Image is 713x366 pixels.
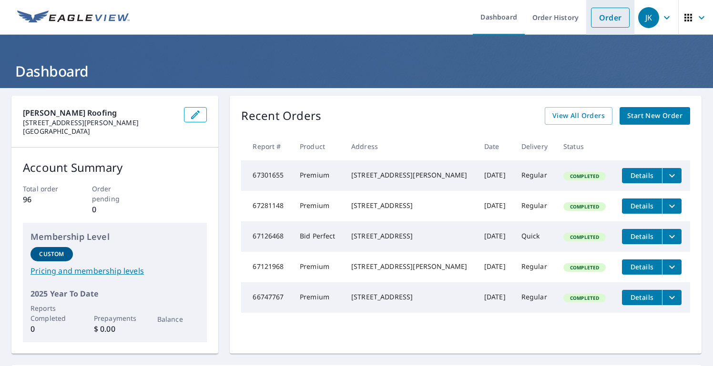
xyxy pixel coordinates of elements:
button: detailsBtn-66747767 [622,290,662,305]
td: Premium [292,191,344,221]
p: Account Summary [23,159,207,176]
a: Pricing and membership levels [31,265,199,277]
td: Quick [514,221,556,252]
span: Start New Order [627,110,682,122]
td: Regular [514,282,556,313]
button: detailsBtn-67301655 [622,168,662,183]
p: [STREET_ADDRESS][PERSON_NAME] [23,119,176,127]
a: View All Orders [545,107,612,125]
p: Balance [157,314,200,324]
td: Premium [292,282,344,313]
span: Completed [564,234,605,240]
button: filesDropdownBtn-67301655 [662,168,682,183]
span: Details [628,232,656,241]
button: filesDropdownBtn-67126468 [662,229,682,244]
button: filesDropdownBtn-67121968 [662,259,682,275]
td: Premium [292,252,344,282]
td: 67281148 [241,191,292,221]
td: 67126468 [241,221,292,252]
th: Date [477,132,514,160]
td: Bid Perfect [292,221,344,252]
div: [STREET_ADDRESS][PERSON_NAME] [351,170,469,180]
button: detailsBtn-67126468 [622,229,662,244]
td: Regular [514,252,556,282]
button: detailsBtn-67121968 [622,259,662,275]
p: 0 [31,323,73,335]
button: detailsBtn-67281148 [622,198,662,214]
button: filesDropdownBtn-66747767 [662,290,682,305]
p: 2025 Year To Date [31,288,199,299]
p: Recent Orders [241,107,321,125]
p: Prepayments [94,313,136,323]
span: View All Orders [552,110,605,122]
th: Product [292,132,344,160]
span: Details [628,201,656,210]
p: [GEOGRAPHIC_DATA] [23,127,176,136]
div: [STREET_ADDRESS] [351,231,469,241]
div: JK [638,7,659,28]
td: [DATE] [477,191,514,221]
span: Completed [564,295,605,301]
th: Status [556,132,614,160]
th: Delivery [514,132,556,160]
div: [STREET_ADDRESS][PERSON_NAME] [351,262,469,271]
td: Regular [514,191,556,221]
td: 67301655 [241,160,292,191]
button: filesDropdownBtn-67281148 [662,198,682,214]
td: [DATE] [477,221,514,252]
th: Report # [241,132,292,160]
span: Completed [564,264,605,271]
td: [DATE] [477,160,514,191]
td: [DATE] [477,252,514,282]
span: Details [628,293,656,302]
a: Start New Order [620,107,690,125]
p: Total order [23,184,69,194]
td: Regular [514,160,556,191]
p: Membership Level [31,230,199,243]
p: Custom [39,250,64,258]
td: [DATE] [477,282,514,313]
img: EV Logo [17,10,130,25]
div: [STREET_ADDRESS] [351,201,469,210]
span: Completed [564,203,605,210]
p: $ 0.00 [94,323,136,335]
a: Order [591,8,630,28]
p: 96 [23,194,69,205]
h1: Dashboard [11,61,702,81]
td: 67121968 [241,252,292,282]
span: Details [628,171,656,180]
p: Order pending [92,184,138,204]
span: Details [628,262,656,271]
th: Address [344,132,477,160]
div: [STREET_ADDRESS] [351,292,469,302]
p: 0 [92,204,138,215]
p: [PERSON_NAME] Roofing [23,107,176,119]
p: Reports Completed [31,303,73,323]
td: Premium [292,160,344,191]
span: Completed [564,173,605,179]
td: 66747767 [241,282,292,313]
